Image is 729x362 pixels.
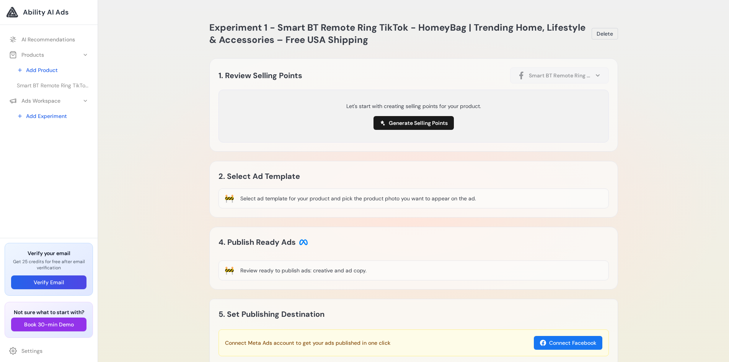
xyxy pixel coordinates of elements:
[12,63,93,77] a: Add Product
[5,33,93,46] a: AI Recommendations
[17,82,88,89] span: Smart BT Remote Ring TikTok - HomeyBag | Trending Home, Lifestyle & Accessories – Free USA Shipping
[373,116,454,130] button: Generate Selling Points
[12,109,93,123] a: Add Experiment
[5,344,93,358] a: Settings
[11,275,86,289] button: Verify Email
[23,7,68,18] span: Ability AI Ads
[240,195,476,202] div: Select ad template for your product and pick the product photo you want to appear on the ad.
[11,259,86,271] p: Get 25 credits for free after email verification
[225,339,390,347] h3: Connect Meta Ads account to get your ads published in one click
[5,94,93,108] button: Ads Workspace
[12,79,93,92] a: Smart BT Remote Ring TikTok - HomeyBag | Trending Home, Lifestyle & Accessories – Free USA Shipping
[534,336,602,350] button: Connect Facebook
[597,30,613,38] span: Delete
[9,51,44,59] div: Products
[225,265,234,276] div: 🚧
[219,69,302,82] h2: 1. Review Selling Points
[219,308,325,320] h2: 5. Set Publishing Destination
[219,236,308,248] h2: 4. Publish Ready Ads
[240,267,367,274] div: Review ready to publish ads: creative and ad copy.
[9,97,60,105] div: Ads Workspace
[11,249,86,257] h3: Verify your email
[5,48,93,62] button: Products
[529,72,590,79] span: Smart BT Remote Ring TikTok - HomeyBag | Trending Home, Lifestyle & Accessories – Free USA Shipping
[299,238,308,247] img: Meta
[346,102,481,110] p: Let's start with creating selling points for your product.
[11,308,86,316] h3: Not sure what to start with?
[225,193,234,204] div: 🚧
[6,6,91,18] a: Ability AI Ads
[592,28,618,39] button: Delete
[510,67,609,84] button: Smart BT Remote Ring TikTok - HomeyBag | Trending Home, Lifestyle & Accessories – Free USA Shipping
[209,21,585,46] span: Experiment 1 - Smart BT Remote Ring TikTok - HomeyBag | Trending Home, Lifestyle & Accessories – ...
[11,318,86,331] button: Book 30-min Demo
[219,170,414,182] h2: 2. Select Ad Template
